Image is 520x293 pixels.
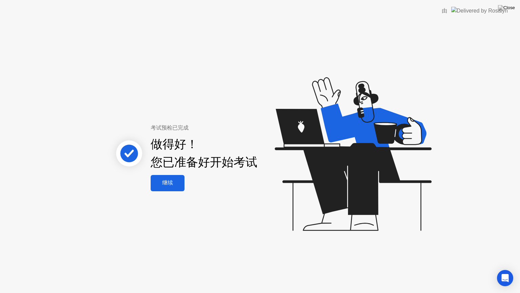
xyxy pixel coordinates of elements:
div: Open Intercom Messenger [497,270,513,286]
img: Close [498,5,515,11]
div: 由 [442,7,447,15]
div: 考试预检已完成 [151,124,290,132]
div: 做得好！ 您已准备好开始考试 [151,135,257,171]
button: 继续 [151,175,185,191]
div: 继续 [153,179,182,187]
img: Delivered by Rosalyn [451,7,508,15]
